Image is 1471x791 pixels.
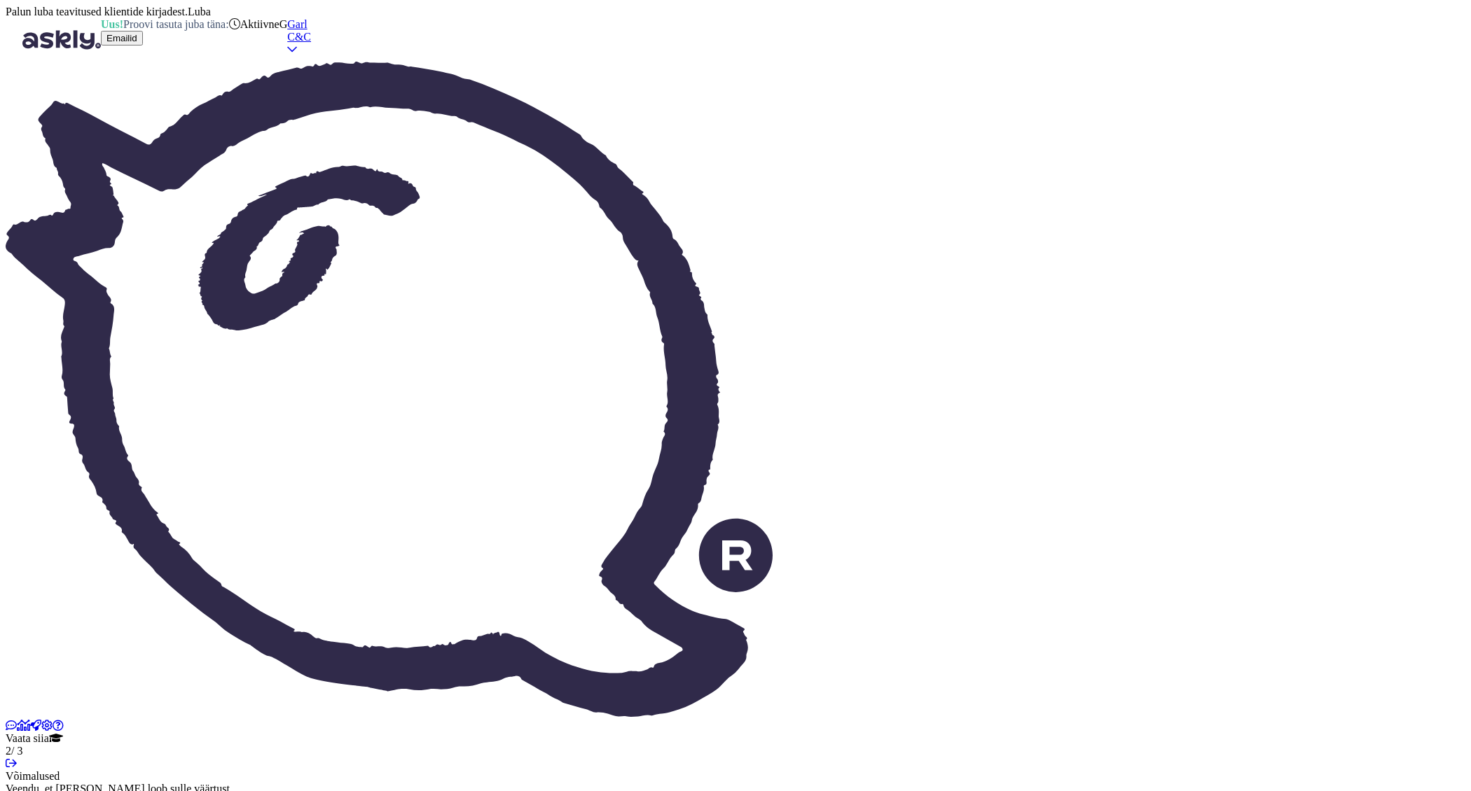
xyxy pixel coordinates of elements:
[101,18,229,31] div: Proovi tasuta juba täna:
[287,31,311,43] div: C&C
[287,18,311,55] a: GarlC&C
[279,18,288,62] div: G
[6,770,773,783] div: Võimalused
[6,6,773,18] div: Palun luba teavitused klientide kirjadest.
[101,31,143,45] button: Emailid
[6,732,773,757] div: Vaata siia
[287,18,311,31] div: Garl
[6,745,773,757] div: 2 / 3
[188,6,211,17] span: Luba
[6,62,773,717] img: Askly Logo
[229,18,279,31] div: Aktiivne
[101,18,123,30] b: Uus!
